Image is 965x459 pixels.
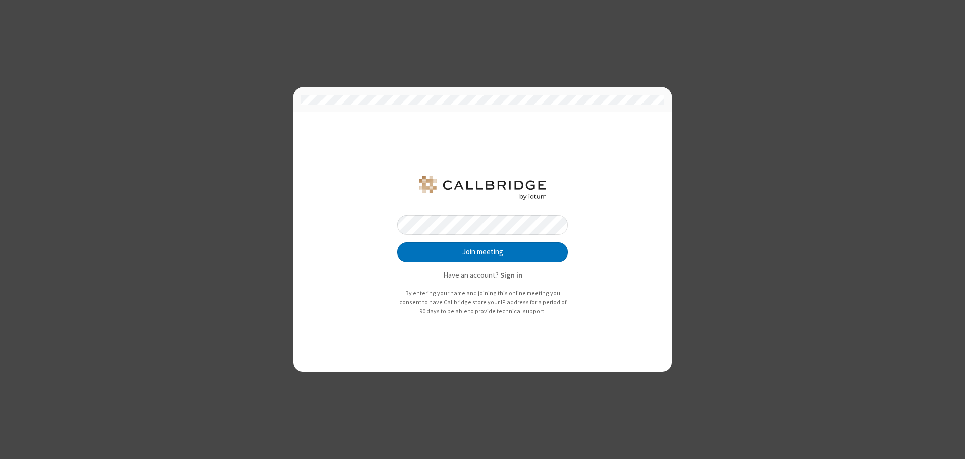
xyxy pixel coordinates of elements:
p: Have an account? [397,270,568,281]
button: Join meeting [397,242,568,263]
img: QA Selenium DO NOT DELETE OR CHANGE [417,176,548,200]
p: By entering your name and joining this online meeting you consent to have Callbridge store your I... [397,289,568,316]
strong: Sign in [500,270,522,280]
button: Sign in [500,270,522,281]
